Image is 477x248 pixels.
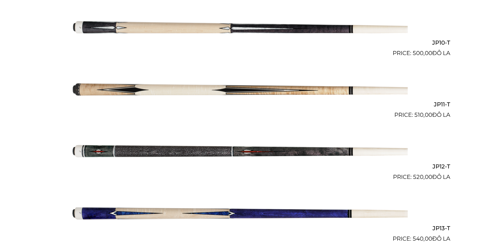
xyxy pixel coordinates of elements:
[413,50,432,56] font: 500,00
[27,122,450,181] a: JP12-T 520,00đô la
[413,173,432,180] font: 520,00
[27,60,450,119] a: JP11-T 510,00đô la
[413,235,432,242] font: 540,00
[70,184,408,241] img: JP13-T
[432,235,450,242] font: đô la
[432,173,450,180] font: đô la
[27,184,450,243] a: JP13-T 540,00đô la
[432,39,450,46] font: JP10-T
[434,101,450,108] font: JP11-T
[70,60,408,117] img: JP11-T
[414,111,432,118] font: 510,00
[432,225,450,232] font: JP13-T
[432,111,450,118] font: đô la
[70,122,408,179] img: JP12-T
[432,50,450,56] font: đô la
[432,163,450,170] font: JP12-T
